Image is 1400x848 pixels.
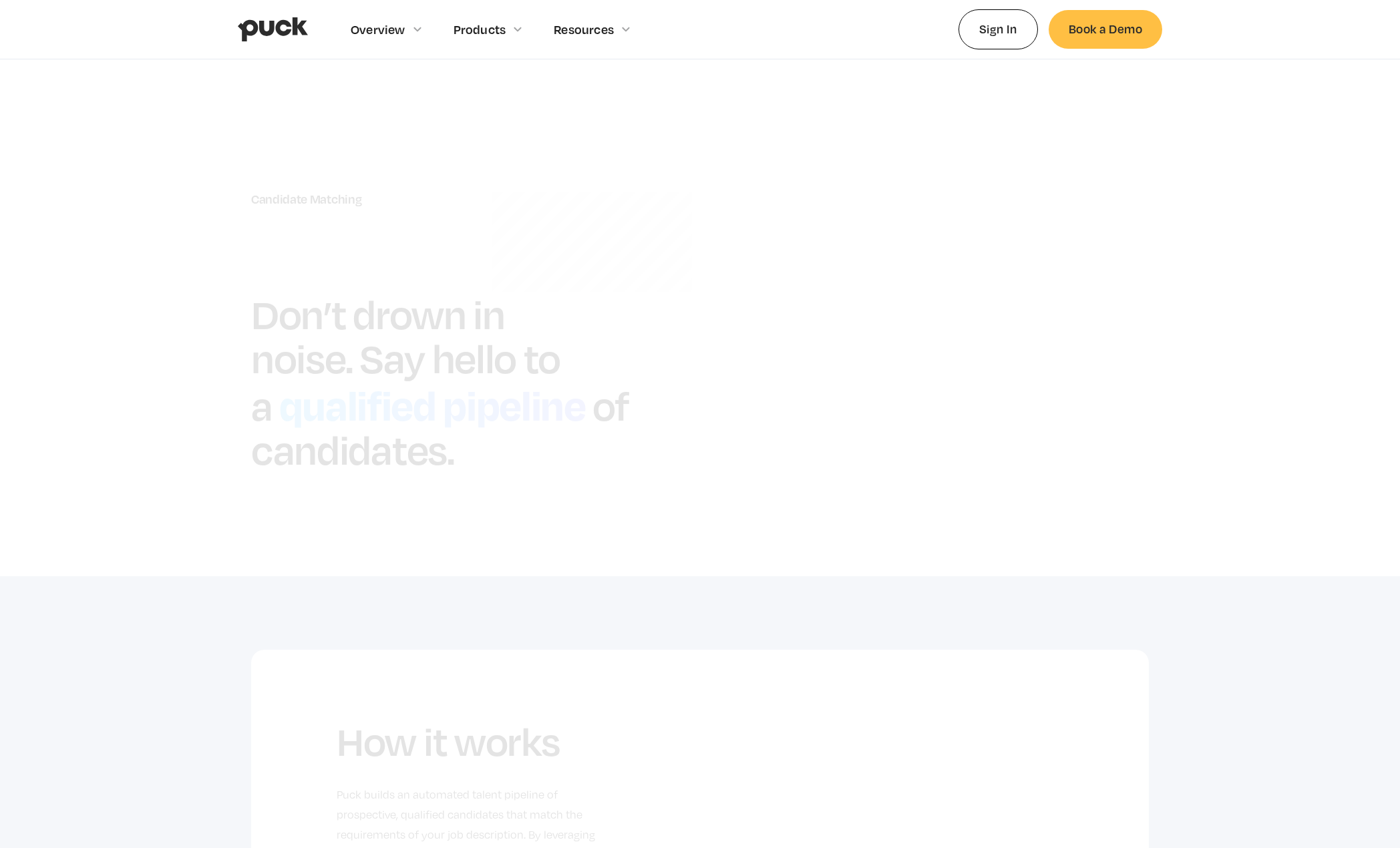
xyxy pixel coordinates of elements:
h2: How it works [337,717,615,764]
div: Products [454,22,506,37]
div: Candidate Matching [251,192,673,206]
div: Overview [351,22,405,37]
h1: Don’t drown in noise. Say hello to a [251,288,560,430]
div: Resources [554,22,614,37]
h1: qualified pipeline [273,375,592,433]
h1: of candidates. [251,381,629,475]
a: Sign In [958,9,1038,49]
a: Book a Demo [1049,10,1162,48]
